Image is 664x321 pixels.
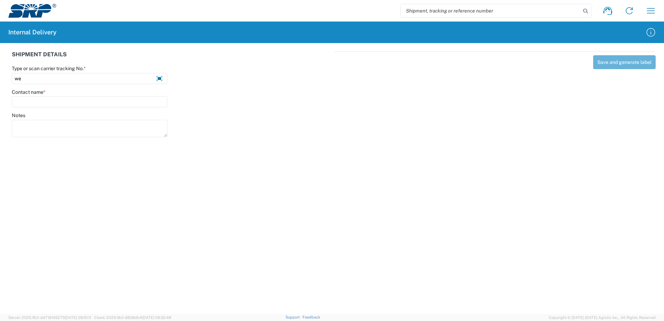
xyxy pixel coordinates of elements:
a: Feedback [302,315,320,319]
img: srp [8,4,56,18]
input: Shipment, tracking or reference number [401,4,581,17]
a: Support [285,315,303,319]
span: Copyright © [DATE]-[DATE] Agistix Inc., All Rights Reserved [549,314,656,321]
span: [DATE] 09:32:48 [142,315,171,320]
label: Type or scan carrier tracking No. [12,65,86,72]
label: Contact name [12,89,45,95]
label: Notes [12,112,25,118]
span: Client: 2025.18.0-9839db4 [94,315,171,320]
span: [DATE] 09:51:11 [65,315,91,320]
span: Server: 2025.18.0-dd719145275 [8,315,91,320]
div: SHIPMENT DETAILS [12,51,330,65]
h2: Internal Delivery [8,28,57,36]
